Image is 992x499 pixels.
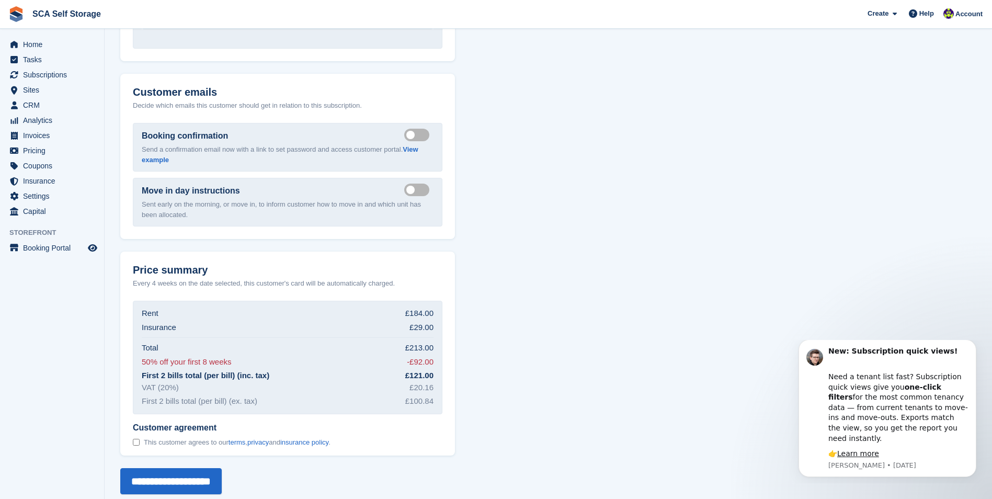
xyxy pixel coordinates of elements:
input: Customer agreement This customer agrees to ourterms,privacyandinsurance policy. [133,439,140,446]
a: terms [229,438,246,446]
b: New: Subscription quick views! [45,7,175,15]
a: insurance policy [280,438,328,446]
div: Rent [142,308,158,320]
p: Send a confirmation email now with a link to set password and access customer portal. [142,144,434,165]
div: £100.84 [405,395,434,407]
div: £213.00 [405,342,434,354]
a: menu [5,67,99,82]
img: Thomas Webb [943,8,954,19]
span: Pricing [23,143,86,158]
div: First 2 bills total (per bill) (ex. tax) [142,395,257,407]
span: Storefront [9,228,104,238]
a: menu [5,113,99,128]
label: Move in day instructions [142,185,240,197]
span: Booking Portal [23,241,86,255]
p: Decide which emails this customer should get in relation to this subscription. [133,100,442,111]
a: menu [5,241,99,255]
div: £20.16 [409,382,434,394]
div: 👉 [45,109,186,119]
p: Message from Steven, sent 1d ago [45,121,186,130]
span: Sites [23,83,86,97]
div: Message content [45,6,186,119]
a: menu [5,37,99,52]
label: Send move in day email [404,189,434,190]
a: View example [142,145,418,164]
h2: Customer emails [133,86,442,98]
div: -£92.00 [407,356,434,368]
a: menu [5,143,99,158]
div: £184.00 [405,308,434,320]
span: Tasks [23,52,86,67]
span: Settings [23,189,86,203]
span: Insurance [23,174,86,188]
span: Help [919,8,934,19]
iframe: Intercom notifications message [783,340,992,483]
span: This customer agrees to our , and . [144,438,330,447]
a: menu [5,128,99,143]
a: menu [5,158,99,173]
a: menu [5,174,99,188]
span: Home [23,37,86,52]
a: menu [5,98,99,112]
div: £29.00 [409,322,434,334]
p: Sent early on the morning, or move in, to inform customer how to move in and which unit has been ... [142,199,434,220]
div: VAT (20%) [142,382,179,394]
span: Create [868,8,888,19]
img: stora-icon-8386f47178a22dfd0bd8f6a31ec36ba5ce8667c1dd55bd0f319d3a0aa187defe.svg [8,6,24,22]
a: menu [5,204,99,219]
a: menu [5,189,99,203]
div: £121.00 [405,370,434,382]
p: Every 4 weeks on the date selected, this customer's card will be automatically charged. [133,278,395,289]
a: Learn more [54,109,96,118]
span: Customer agreement [133,423,330,433]
span: Invoices [23,128,86,143]
a: SCA Self Storage [28,5,105,22]
a: privacy [247,438,269,446]
label: Send booking confirmation email [404,134,434,135]
span: Capital [23,204,86,219]
span: Coupons [23,158,86,173]
span: Account [955,9,983,19]
span: Subscriptions [23,67,86,82]
div: Total [142,342,158,354]
h2: Price summary [133,264,442,276]
div: Insurance [142,322,176,334]
div: 50% off your first 8 weeks [142,356,231,368]
img: Profile image for Steven [24,9,40,26]
div: First 2 bills total (per bill) (inc. tax) [142,370,269,382]
a: menu [5,83,99,97]
label: Booking confirmation [142,130,228,142]
a: menu [5,52,99,67]
span: CRM [23,98,86,112]
span: Analytics [23,113,86,128]
div: Need a tenant list fast? Subscription quick views give you for the most common tenancy data — fro... [45,21,186,104]
a: Preview store [86,242,99,254]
